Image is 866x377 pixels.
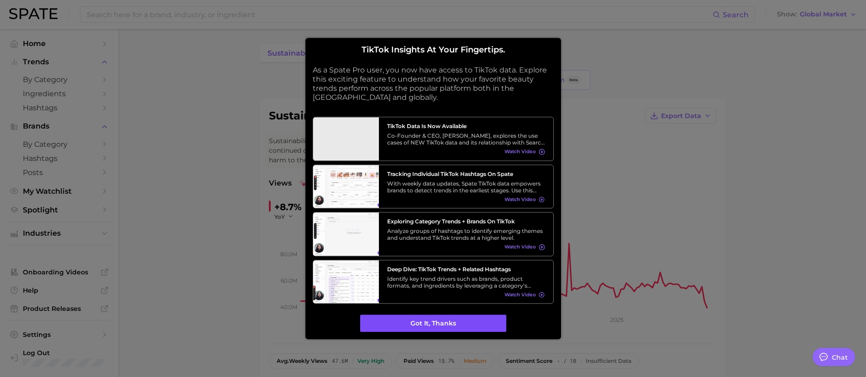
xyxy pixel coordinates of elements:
[313,165,554,209] a: Tracking Individual TikTok Hashtags on SpateWith weekly data updates, Spate TikTok data empowers ...
[387,132,545,146] div: Co-Founder & CEO, [PERSON_NAME], explores the use cases of NEW TikTok data and its relationship w...
[504,196,536,202] span: Watch Video
[313,117,554,161] a: TikTok data is now availableCo-Founder & CEO, [PERSON_NAME], explores the use cases of NEW TikTok...
[387,266,545,273] h3: Deep Dive: TikTok Trends + Related Hashtags
[387,180,545,194] div: With weekly data updates, Spate TikTok data empowers brands to detect trends in the earliest stag...
[387,218,545,225] h3: Exploring Category Trends + Brands on TikTok
[387,123,545,129] h3: TikTok data is now available
[387,275,545,289] div: Identify key trend drivers such as brands, product formats, and ingredients by leveraging a categ...
[360,315,506,332] button: Got it, thanks
[387,170,545,177] h3: Tracking Individual TikTok Hashtags on Spate
[387,227,545,241] div: Analyze groups of hashtags to identify emerging themes and understand TikTok trends at a higher l...
[313,45,554,55] h2: TikTok insights at your fingertips.
[313,260,554,304] a: Deep Dive: TikTok Trends + Related HashtagsIdentify key trend drivers such as brands, product for...
[504,244,536,250] span: Watch Video
[313,66,554,102] p: As a Spate Pro user, you now have access to TikTok data. Explore this exciting feature to underst...
[504,149,536,155] span: Watch Video
[313,212,554,256] a: Exploring Category Trends + Brands on TikTokAnalyze groups of hashtags to identify emerging theme...
[504,292,536,298] span: Watch Video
